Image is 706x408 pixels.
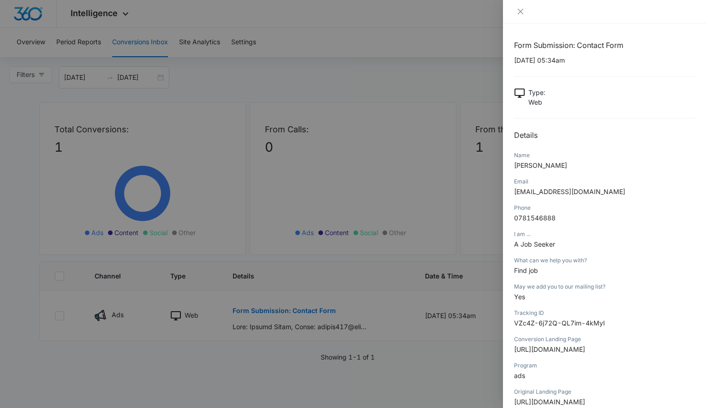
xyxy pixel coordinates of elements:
div: Email [514,177,695,186]
span: ads [514,372,525,379]
h2: Details [514,130,695,141]
span: [URL][DOMAIN_NAME] [514,398,585,406]
div: Conversion Landing Page [514,335,695,343]
p: Web [528,97,545,107]
span: [EMAIL_ADDRESS][DOMAIN_NAME] [514,188,625,195]
span: Yes [514,293,525,301]
div: Tracking ID [514,309,695,317]
div: What can we help you with? [514,256,695,265]
h1: Form Submission: Contact Form [514,40,695,51]
span: VZc4Z-6j72Q-QL7im-4kMyI [514,319,605,327]
span: [URL][DOMAIN_NAME] [514,345,585,353]
p: Type : [528,88,545,97]
p: [DATE] 05:34am [514,55,695,65]
div: Original Landing Page [514,388,695,396]
span: Find job [514,266,538,274]
div: I am ... [514,230,695,238]
span: [PERSON_NAME] [514,161,567,169]
button: Close [514,7,527,16]
div: Program [514,361,695,370]
div: Name [514,151,695,160]
span: A Job Seeker [514,240,555,248]
span: 0781546888 [514,214,556,222]
span: close [517,8,524,15]
div: May we add you to our mailing list? [514,283,695,291]
div: Phone [514,204,695,212]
